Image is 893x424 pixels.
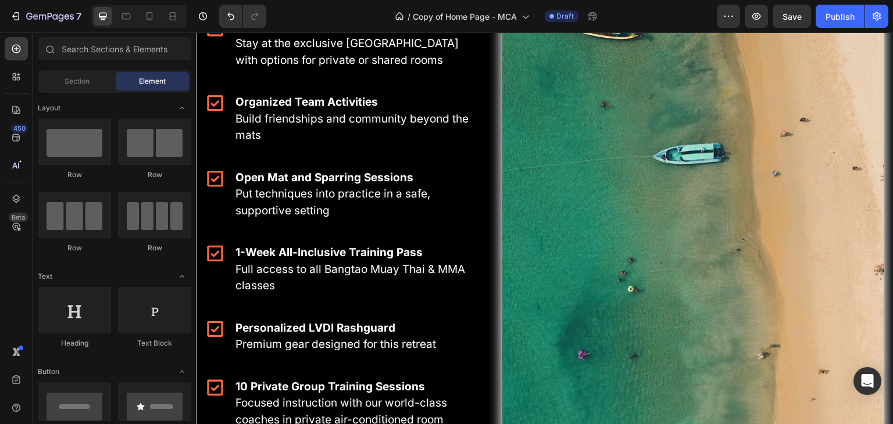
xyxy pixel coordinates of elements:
p: Focused instruction with our world-class coaches in private air-conditioned room [40,362,281,396]
div: Row [118,243,191,253]
span: / [408,10,410,23]
input: Search Sections & Elements [38,37,191,60]
p: 7 [76,9,81,23]
div: Undo/Redo [219,5,266,28]
div: Row [38,170,111,180]
div: Row [38,243,111,253]
span: Toggle open [173,362,191,381]
span: Text [38,271,52,282]
div: Beta [9,213,28,222]
span: Layout [38,103,60,113]
span: Copy of Home Page - MCA [413,10,517,23]
span: Toggle open [173,99,191,117]
span: Toggle open [173,267,191,286]
div: Open Intercom Messenger [853,367,881,395]
div: 450 [11,124,28,133]
button: Publish [816,5,865,28]
span: Button [38,366,59,377]
div: Text Block [118,338,191,348]
div: Publish [826,10,855,23]
span: Element [139,76,166,87]
button: Save [773,5,811,28]
button: 7 [5,5,87,28]
span: Save [783,12,802,21]
span: Section [65,76,90,87]
iframe: Design area [196,33,893,424]
div: Row [118,170,191,180]
span: Draft [556,11,574,21]
div: Heading [38,338,111,348]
